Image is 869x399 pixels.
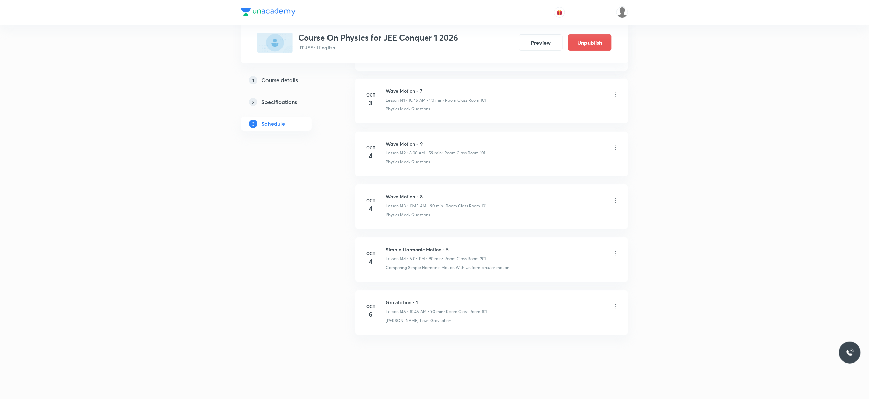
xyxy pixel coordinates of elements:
h4: 6 [364,309,378,320]
h6: Oct [364,145,378,151]
h4: 4 [364,204,378,214]
h4: 4 [364,256,378,267]
p: IIT JEE • Hinglish [298,44,458,51]
p: Physics Mock Questions [386,212,430,218]
button: Preview [519,34,563,51]
h6: Simple Harmonic Motion - 5 [386,246,486,253]
p: 1 [249,76,257,84]
h6: Oct [364,197,378,204]
img: Company Logo [241,8,296,16]
p: • Room Class Room 101 [443,309,487,315]
img: 89A92C50-0B86-4D3E-8595-8A274224C60D_plus.png [257,33,293,53]
p: Lesson 145 • 10:45 AM • 90 min [386,309,443,315]
h4: 3 [364,98,378,108]
p: • Room Class Room 201 [442,256,486,262]
p: Physics Mock Questions [386,106,430,112]
a: 1Course details [241,73,334,87]
p: 2 [249,98,257,106]
button: Unpublish [568,34,612,51]
p: • Room Class Room 101 [442,97,486,103]
img: Anuruddha Kumar [616,6,628,18]
p: • Room Class Room 101 [443,203,486,209]
img: ttu [846,349,854,357]
p: Lesson 141 • 10:45 AM • 90 min [386,97,442,103]
img: avatar [557,9,563,15]
h3: Course On Physics for JEE Conquer 1 2026 [298,33,458,43]
h6: Oct [364,250,378,256]
a: Company Logo [241,8,296,17]
h6: Wave Motion - 9 [386,140,485,147]
p: Lesson 142 • 8:00 AM • 59 min [386,150,442,156]
h6: Wave Motion - 8 [386,193,486,200]
h5: Specifications [261,98,297,106]
h6: Wave Motion - 7 [386,87,486,94]
p: 3 [249,120,257,128]
h4: 4 [364,151,378,161]
h6: Oct [364,303,378,309]
h6: Oct [364,92,378,98]
p: • Room Class Room 101 [442,150,485,156]
h5: Schedule [261,120,285,128]
p: [PERSON_NAME] Laws Gravitation [386,317,451,324]
button: avatar [554,7,565,18]
p: Physics Mock Questions [386,159,430,165]
p: Comparing Simple Harmonic Motion With Uniform circular motion [386,265,509,271]
a: 2Specifications [241,95,334,109]
p: Lesson 143 • 10:45 AM • 90 min [386,203,443,209]
h5: Course details [261,76,298,84]
p: Lesson 144 • 5:05 PM • 90 min [386,256,442,262]
h6: Gravitation - 1 [386,299,487,306]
